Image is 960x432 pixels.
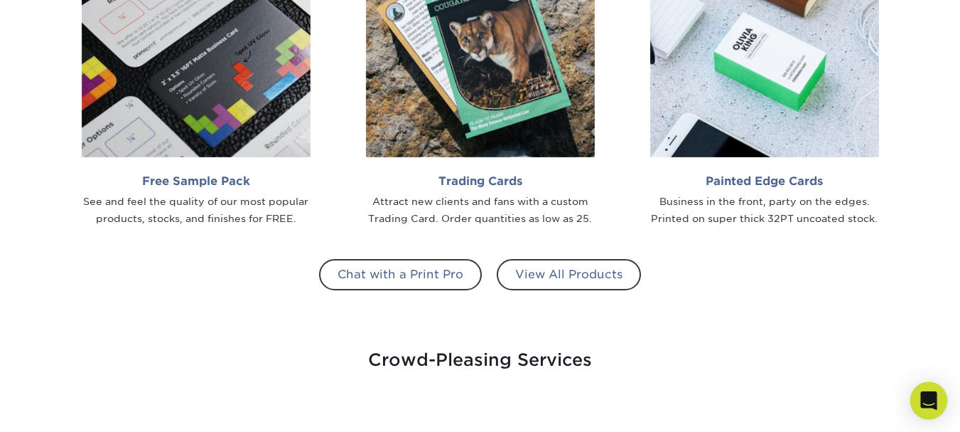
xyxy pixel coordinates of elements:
[650,194,879,228] div: Business in the front, party on the edges. Printed on super thick 32PT uncoated stock.
[82,174,311,188] h2: Free Sample Pack
[366,194,595,228] div: Attract new clients and fans with a custom Trading Card. Order quantities as low as 25.
[650,174,879,188] h2: Painted Edge Cards
[366,174,595,188] h2: Trading Cards
[910,382,948,420] div: Open Intercom Messenger
[4,389,121,427] iframe: Google Customer Reviews
[65,336,896,373] div: Crowd-Pleasing Services
[82,194,311,228] div: See and feel the quality of our most popular products, stocks, and finishes for FREE.
[497,259,641,290] a: View All Products
[319,259,482,290] a: Chat with a Print Pro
